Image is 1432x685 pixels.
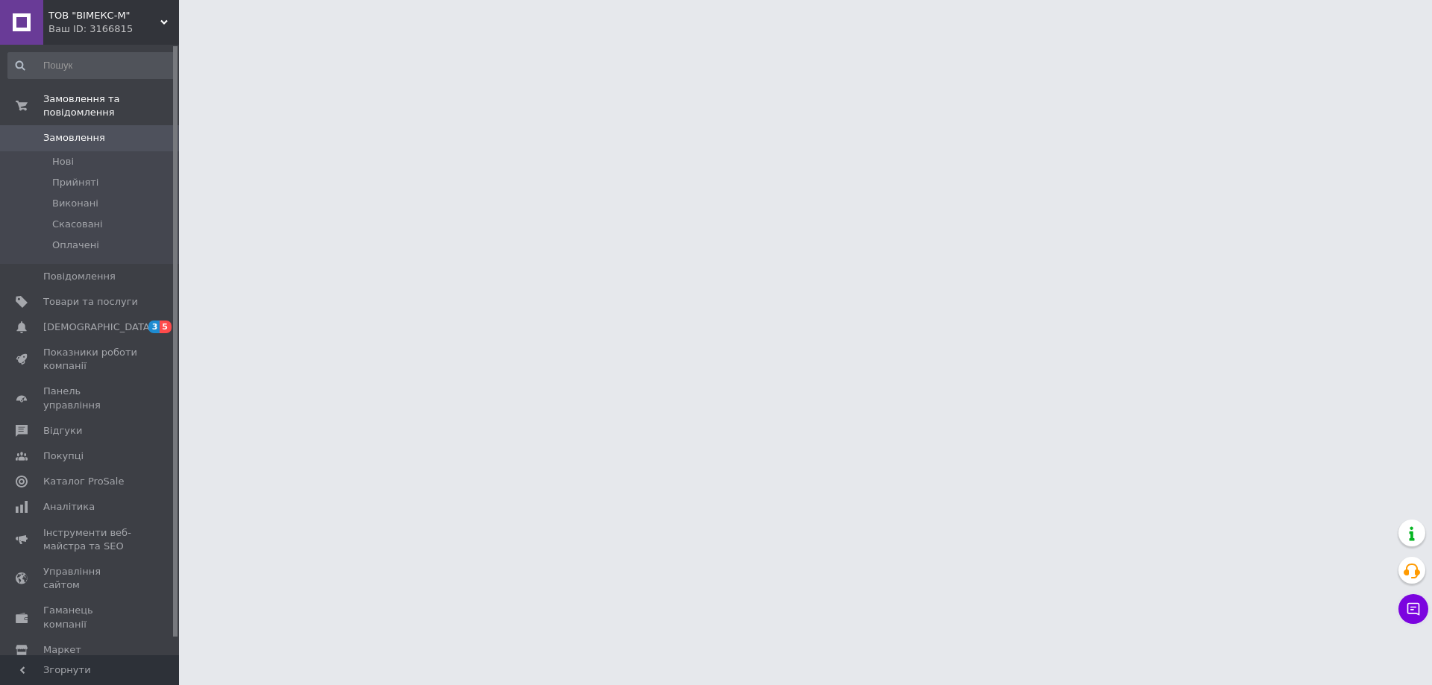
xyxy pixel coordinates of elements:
[43,643,81,657] span: Маркет
[43,424,82,438] span: Відгуки
[148,321,160,333] span: 3
[52,176,98,189] span: Прийняті
[43,295,138,309] span: Товари та послуги
[48,9,160,22] span: ТОВ "ВІМЕКС-М"
[43,500,95,514] span: Аналітика
[7,52,176,79] input: Пошук
[1398,594,1428,624] button: Чат з покупцем
[43,449,84,463] span: Покупці
[43,526,138,553] span: Інструменти веб-майстра та SEO
[43,131,105,145] span: Замовлення
[52,239,99,252] span: Оплачені
[43,270,116,283] span: Повідомлення
[43,565,138,592] span: Управління сайтом
[43,346,138,373] span: Показники роботи компанії
[52,197,98,210] span: Виконані
[43,604,138,631] span: Гаманець компанії
[43,475,124,488] span: Каталог ProSale
[43,321,154,334] span: [DEMOGRAPHIC_DATA]
[48,22,179,36] div: Ваш ID: 3166815
[52,155,74,168] span: Нові
[52,218,103,231] span: Скасовані
[43,385,138,411] span: Панель управління
[160,321,172,333] span: 5
[43,92,179,119] span: Замовлення та повідомлення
